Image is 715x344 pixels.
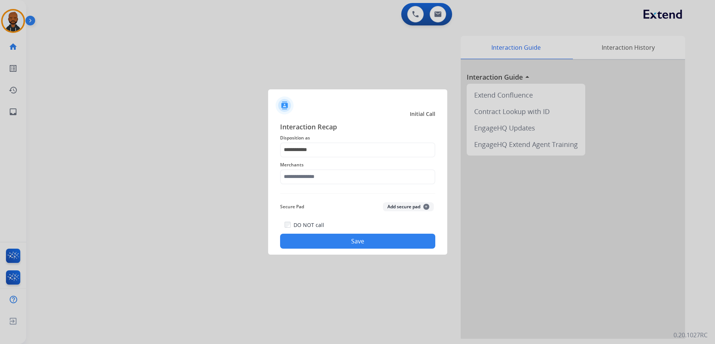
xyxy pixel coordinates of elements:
img: contactIcon [276,96,294,114]
span: Disposition as [280,133,435,142]
span: Interaction Recap [280,122,435,133]
button: Add secure pad+ [383,202,434,211]
span: Initial Call [410,110,435,118]
p: 0.20.1027RC [673,331,708,340]
img: contact-recap-line.svg [280,193,435,194]
span: Merchants [280,160,435,169]
button: Save [280,234,435,249]
label: DO NOT call [294,221,324,229]
span: Secure Pad [280,202,304,211]
span: + [423,204,429,210]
